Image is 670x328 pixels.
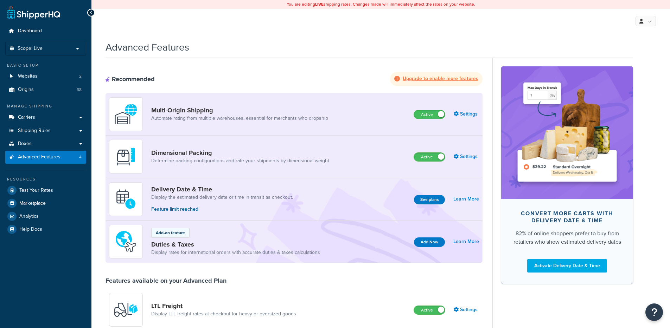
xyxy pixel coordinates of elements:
span: Carriers [18,114,35,120]
a: Multi-Origin Shipping [151,106,328,114]
span: Scope: Live [18,46,43,52]
a: Shipping Rules [5,124,86,137]
a: Boxes [5,137,86,150]
a: Settings [454,305,479,315]
a: Display LTL freight rates at checkout for heavy or oversized goods [151,310,296,317]
button: Open Resource Center [645,303,663,321]
label: Active [414,110,445,119]
span: 38 [77,87,82,93]
img: WatD5o0RtDAAAAAElFTkSuQmCC [114,102,138,126]
a: Determine packing configurations and rate your shipments by dimensional weight [151,157,329,164]
a: Settings [454,152,479,162]
a: Automate rating from multiple warehouses, essential for merchants who dropship [151,115,328,122]
b: LIVE [315,1,324,7]
a: Dimensional Packing [151,149,329,157]
span: Origins [18,87,34,93]
img: y79ZsPf0fXUFUhFXDzUgf+ktZg5F2+ohG75+v3d2s1D9TjoU8PiyCIluIjV41seZevKCRuEjTPPOKHJsQcmKCXGdfprl3L4q7... [114,297,138,322]
a: Websites2 [5,70,86,83]
label: Active [414,153,445,161]
a: LTL Freight [151,302,296,310]
a: Learn More [453,237,479,247]
a: Dashboard [5,25,86,38]
img: feature-image-ddt-36eae7f7280da8017bfb280eaccd9c446f90b1fe08728e4019434db127062ab4.png [512,77,623,188]
a: Delivery Date & Time [151,185,293,193]
span: Shipping Rules [18,128,51,134]
div: Manage Shipping [5,103,86,109]
a: Marketplace [5,197,86,210]
img: DTVBYsAAAAAASUVORK5CYII= [114,144,138,169]
span: Test Your Rates [19,188,53,193]
p: Feature limit reached [151,205,293,213]
a: Test Your Rates [5,184,86,197]
div: 82% of online shoppers prefer to buy from retailers who show estimated delivery dates [512,229,622,246]
span: Dashboard [18,28,42,34]
div: Recommended [106,75,155,83]
span: Advanced Features [18,154,60,160]
a: Duties & Taxes [151,241,320,248]
li: Origins [5,83,86,96]
div: Features available on your Advanced Plan [106,277,226,284]
a: Advanced Features4 [5,151,86,164]
a: Display rates for international orders with accurate duties & taxes calculations [151,249,320,256]
img: gfkeb5ejjkALwAAAABJRU5ErkJggg== [114,187,138,211]
label: Active [414,306,445,314]
a: Settings [454,109,479,119]
li: Websites [5,70,86,83]
button: Add Now [414,237,445,247]
div: Resources [5,176,86,182]
a: Learn More [453,194,479,204]
a: Help Docs [5,223,86,236]
span: Help Docs [19,227,42,232]
a: Analytics [5,210,86,223]
h1: Advanced Features [106,40,189,54]
span: 2 [79,73,82,79]
div: Basic Setup [5,63,86,68]
span: Websites [18,73,38,79]
span: Boxes [18,141,32,147]
a: Display the estimated delivery date or time in transit as checkout. [151,194,293,201]
p: Add-on feature [156,230,185,236]
span: Analytics [19,214,39,219]
a: Activate Delivery Date & Time [527,259,607,273]
div: Convert more carts with delivery date & time [512,210,622,224]
img: icon-duo-feat-landed-cost-7136b061.png [114,229,138,254]
span: Marketplace [19,201,46,206]
a: Carriers [5,111,86,124]
button: See plans [414,195,445,204]
span: 4 [79,154,82,160]
li: Advanced Features [5,151,86,164]
strong: Upgrade to enable more features [403,75,478,82]
a: Origins38 [5,83,86,96]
